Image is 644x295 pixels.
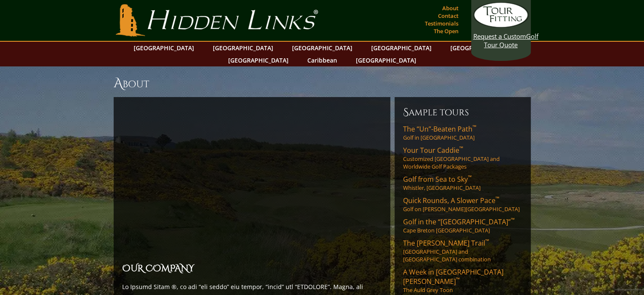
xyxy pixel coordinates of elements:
sup: ™ [456,276,460,283]
sup: ™ [468,174,472,181]
a: Golf from Sea to Sky™Whistler, [GEOGRAPHIC_DATA] [403,175,522,192]
iframe: Why-Sir-Nick-joined-Hidden-Links [122,111,382,257]
sup: ™ [485,238,489,245]
a: [GEOGRAPHIC_DATA] [288,42,357,54]
a: A Week in [GEOGRAPHIC_DATA][PERSON_NAME]™The Auld Grey Toon [403,267,522,294]
span: The “Un”-Beaten Path [403,124,476,134]
a: The Open [432,25,461,37]
span: Request a Custom [473,32,526,40]
a: The “Un”-Beaten Path™Golf in [GEOGRAPHIC_DATA] [403,124,522,141]
a: Contact [436,10,461,22]
h1: About [114,75,531,92]
a: Quick Rounds, A Slower Pace™Golf on [PERSON_NAME][GEOGRAPHIC_DATA] [403,196,522,213]
a: Request a CustomGolf Tour Quote [473,2,529,49]
a: [GEOGRAPHIC_DATA] [129,42,198,54]
a: [GEOGRAPHIC_DATA] [209,42,278,54]
sup: ™ [495,195,499,202]
span: A Week in [GEOGRAPHIC_DATA][PERSON_NAME] [403,267,504,286]
h6: Sample Tours [403,106,522,119]
a: About [440,2,461,14]
span: Golf in the “[GEOGRAPHIC_DATA]” [403,217,515,226]
a: Caribbean [303,54,341,66]
a: [GEOGRAPHIC_DATA] [446,42,515,54]
span: The [PERSON_NAME] Trail [403,238,489,248]
a: [GEOGRAPHIC_DATA] [352,54,421,66]
a: [GEOGRAPHIC_DATA] [367,42,436,54]
span: Golf from Sea to Sky [403,175,472,184]
span: Quick Rounds, A Slower Pace [403,196,499,205]
span: Your Tour Caddie [403,146,463,155]
sup: ™ [511,216,515,223]
sup: ™ [472,123,476,131]
a: Golf in the “[GEOGRAPHIC_DATA]”™Cape Breton [GEOGRAPHIC_DATA] [403,217,522,234]
a: Testimonials [423,17,461,29]
sup: ™ [459,145,463,152]
a: [GEOGRAPHIC_DATA] [224,54,293,66]
a: Your Tour Caddie™Customized [GEOGRAPHIC_DATA] and Worldwide Golf Packages [403,146,522,170]
a: The [PERSON_NAME] Trail™[GEOGRAPHIC_DATA] and [GEOGRAPHIC_DATA] combination [403,238,522,263]
h2: OUR COMPANY [122,262,382,276]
